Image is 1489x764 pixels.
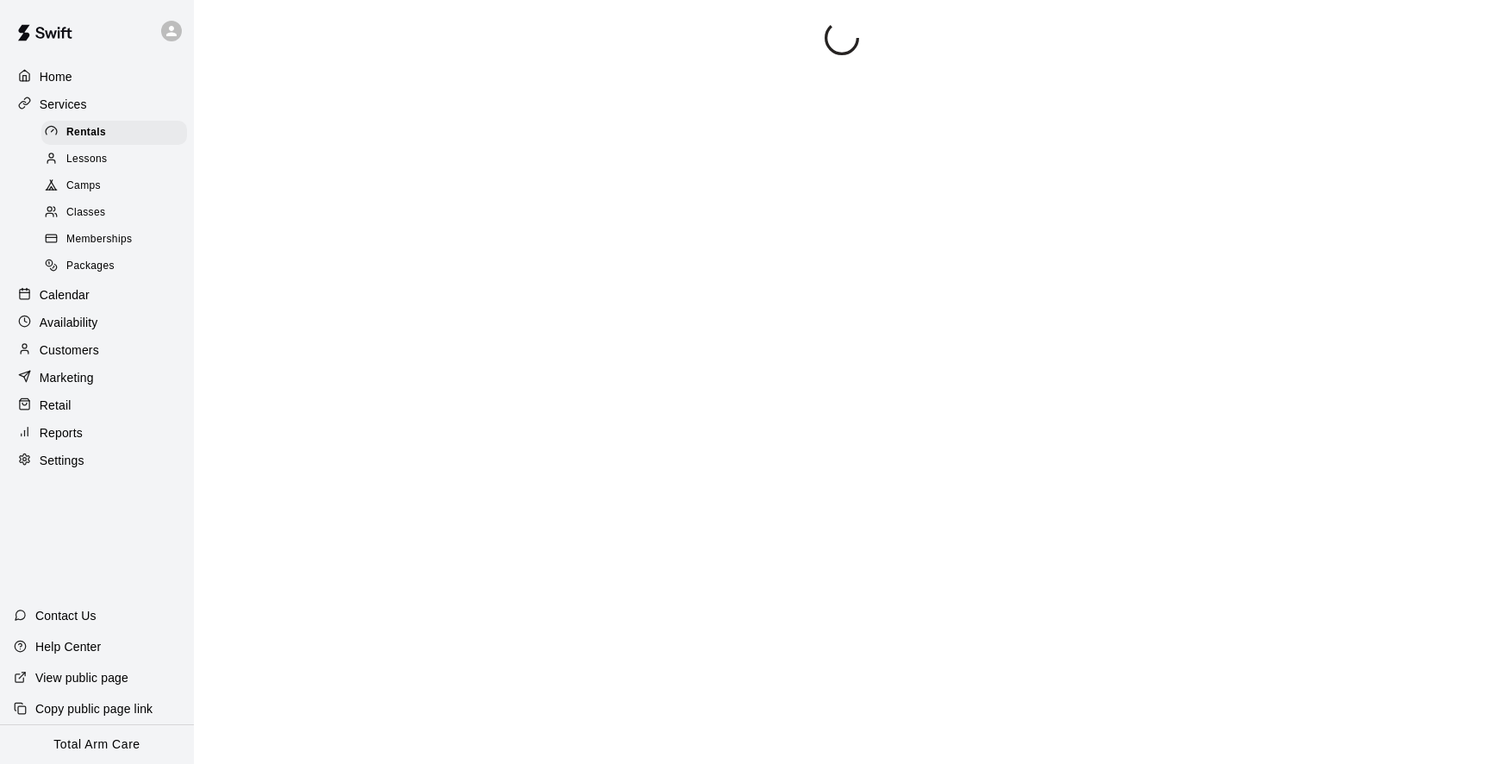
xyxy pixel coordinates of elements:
[41,121,187,145] div: Rentals
[41,146,194,172] a: Lessons
[40,68,72,85] p: Home
[14,91,180,117] a: Services
[14,392,180,418] a: Retail
[40,96,87,113] p: Services
[53,736,140,754] p: Total Arm Care
[40,314,98,331] p: Availability
[35,700,153,717] p: Copy public page link
[66,231,132,248] span: Memberships
[40,424,83,441] p: Reports
[14,365,180,391] a: Marketing
[66,204,105,222] span: Classes
[66,178,101,195] span: Camps
[40,286,90,304] p: Calendar
[41,201,187,225] div: Classes
[41,174,187,198] div: Camps
[14,64,180,90] a: Home
[41,173,194,200] a: Camps
[35,638,101,655] p: Help Center
[14,337,180,363] a: Customers
[14,310,180,335] a: Availability
[40,452,84,469] p: Settings
[41,119,194,146] a: Rentals
[14,448,180,473] a: Settings
[41,254,194,280] a: Packages
[66,151,108,168] span: Lessons
[40,341,99,359] p: Customers
[66,124,106,141] span: Rentals
[66,258,115,275] span: Packages
[14,282,180,308] a: Calendar
[40,369,94,386] p: Marketing
[41,227,194,254] a: Memberships
[41,147,187,172] div: Lessons
[41,254,187,279] div: Packages
[35,607,97,624] p: Contact Us
[41,200,194,227] a: Classes
[41,228,187,252] div: Memberships
[40,397,72,414] p: Retail
[35,669,128,686] p: View public page
[14,420,180,446] a: Reports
